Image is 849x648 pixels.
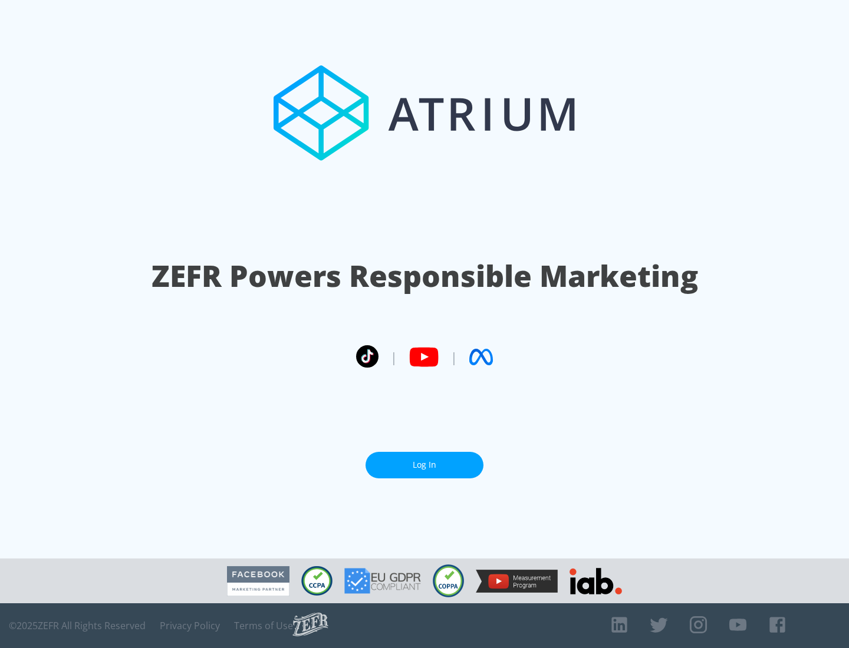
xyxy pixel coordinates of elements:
img: COPPA Compliant [433,564,464,597]
span: | [450,348,458,366]
img: IAB [570,568,622,594]
img: Facebook Marketing Partner [227,566,289,596]
h1: ZEFR Powers Responsible Marketing [152,256,698,296]
img: CCPA Compliant [301,566,333,596]
a: Log In [366,452,483,478]
a: Terms of Use [234,620,293,632]
span: © 2025 ZEFR All Rights Reserved [9,620,146,632]
img: YouTube Measurement Program [476,570,558,593]
img: GDPR Compliant [344,568,421,594]
a: Privacy Policy [160,620,220,632]
span: | [390,348,397,366]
